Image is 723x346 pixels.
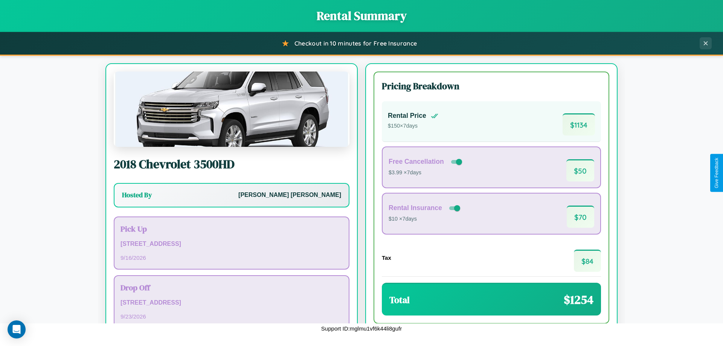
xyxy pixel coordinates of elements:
span: $ 1134 [563,113,595,136]
div: Give Feedback [714,158,719,188]
h3: Drop Off [120,282,343,293]
h4: Tax [382,255,391,261]
span: $ 70 [567,206,594,228]
h1: Rental Summary [8,8,715,24]
p: $10 × 7 days [389,214,462,224]
span: $ 50 [566,159,594,181]
span: Checkout in 10 minutes for Free Insurance [294,40,417,47]
img: Chevrolet 3500HD [114,72,349,147]
h4: Rental Insurance [389,204,442,212]
p: 9 / 16 / 2026 [120,253,343,263]
p: $ 150 × 7 days [388,121,438,131]
h3: Total [389,294,410,306]
p: [STREET_ADDRESS] [120,297,343,308]
p: $3.99 × 7 days [389,168,464,178]
h2: 2018 Chevrolet 3500HD [114,156,349,172]
h3: Pricing Breakdown [382,80,601,92]
div: Open Intercom Messenger [8,320,26,338]
span: $ 1254 [564,291,593,308]
span: $ 84 [574,250,601,272]
p: Support ID: mglmu1vf6k44li8gufr [321,323,402,334]
p: 9 / 23 / 2026 [120,311,343,322]
h4: Free Cancellation [389,158,444,166]
h4: Rental Price [388,112,426,120]
p: [STREET_ADDRESS] [120,239,343,250]
h3: Pick Up [120,223,343,234]
h3: Hosted By [122,191,152,200]
p: [PERSON_NAME] [PERSON_NAME] [238,190,341,201]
